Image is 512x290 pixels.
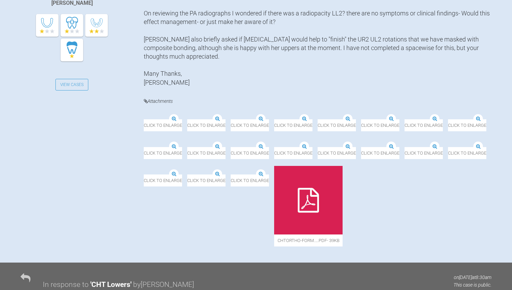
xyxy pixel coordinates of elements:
span: Click to enlarge [144,119,182,131]
span: Click to enlarge [405,119,443,131]
span: Click to enlarge [448,147,486,159]
p: on [DATE] at 8:30am [436,274,491,281]
span: Click to enlarge [231,119,269,131]
span: Click to enlarge [405,147,443,159]
p: This case is public. [436,281,491,289]
span: Click to enlarge [187,119,226,131]
span: Click to enlarge [231,147,269,159]
span: CHTortho-form.….pdf - 39KB [274,234,343,246]
span: Click to enlarge [361,147,399,159]
span: Click to enlarge [318,147,356,159]
span: Click to enlarge [144,174,182,186]
span: Click to enlarge [144,147,182,159]
span: Click to enlarge [448,119,486,131]
span: Click to enlarge [318,119,356,131]
h4: Attachments [144,97,491,106]
span: Click to enlarge [274,119,312,131]
a: View Cases [55,79,88,90]
span: Click to enlarge [187,174,226,186]
span: Click to enlarge [231,174,269,186]
span: Click to enlarge [361,119,399,131]
span: Click to enlarge [187,147,226,159]
span: Click to enlarge [274,147,312,159]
